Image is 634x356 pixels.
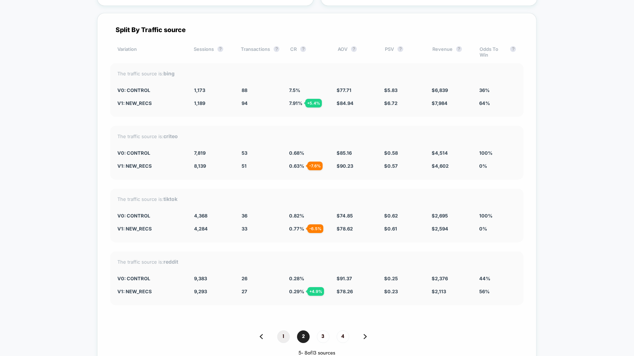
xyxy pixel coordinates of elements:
div: v1: new_recs [117,163,184,169]
div: The traffic source is: [117,259,516,265]
button: ? [217,46,223,52]
span: 94 [242,100,248,106]
span: 1,189 [194,100,205,106]
span: $ 74.85 [337,213,353,219]
button: ? [300,46,306,52]
span: 0.29 % [289,289,304,294]
span: 0.28 % [289,276,304,281]
span: $ 0.62 [384,213,398,219]
span: 4,284 [194,226,208,232]
div: - 6.5 % [307,224,323,233]
span: $ 5.83 [384,87,397,93]
div: PSV [385,46,421,58]
span: 7.5 % [289,87,300,93]
span: $ 4,602 [432,163,449,169]
span: 0.82 % [289,213,304,219]
span: $ 0.25 [384,276,398,281]
strong: reddit [163,259,178,265]
span: 1 [277,330,290,343]
span: $ 77.71 [337,87,351,93]
strong: bing [163,70,175,76]
button: ? [397,46,403,52]
span: 36 [242,213,247,219]
span: $ 90.23 [337,163,353,169]
div: Split By Traffic source [110,26,523,34]
span: $ 6.72 [384,100,397,106]
span: $ 2,113 [432,289,446,294]
span: 3 [317,330,329,343]
span: 0.68 % [289,150,304,156]
div: Odds To Win [480,46,516,58]
strong: tiktok [163,196,177,202]
div: Transactions [241,46,279,58]
span: 8,139 [194,163,206,169]
span: 9,293 [194,289,207,294]
div: v0: Control [117,87,184,93]
span: $ 85.16 [337,150,352,156]
span: $ 6,839 [432,87,448,93]
button: ? [274,46,279,52]
span: $ 0.61 [384,226,397,232]
span: 88 [242,87,247,93]
span: $ 0.58 [384,150,398,156]
span: $ 0.23 [384,289,398,294]
div: 0% [479,226,516,232]
button: ? [351,46,357,52]
div: The traffic source is: [117,70,516,76]
div: + 5.4 % [305,99,322,107]
div: 100% [479,213,516,219]
span: $ 78.62 [337,226,353,232]
div: 100% [479,150,516,156]
img: pagination forward [364,334,367,339]
span: $ 91.37 [337,276,352,281]
span: $ 2,376 [432,276,448,281]
button: ? [510,46,516,52]
span: 51 [242,163,247,169]
div: v0: Control [117,213,184,219]
div: 0% [479,163,516,169]
span: 2 [297,330,310,343]
span: $ 0.57 [384,163,398,169]
div: 64% [479,100,516,106]
div: Revenue [432,46,469,58]
span: $ 2,594 [432,226,448,232]
span: 27 [242,289,247,294]
div: CR [290,46,327,58]
span: 9,383 [194,276,207,281]
span: 0.63 % [289,163,304,169]
div: v0: Control [117,150,184,156]
span: $ 2,695 [432,213,448,219]
span: $ 4,514 [432,150,448,156]
strong: criteo [163,133,178,139]
button: ? [456,46,462,52]
div: v0: Control [117,276,184,281]
span: $ 84.94 [337,100,354,106]
div: 36% [479,87,516,93]
div: + 4.9 % [307,287,324,296]
div: The traffic source is: [117,133,516,139]
span: 7.91 % [289,100,302,106]
span: $ 7,984 [432,100,448,106]
span: 7,819 [194,150,206,156]
span: 33 [242,226,247,232]
div: v1: new_recs [117,100,184,106]
img: pagination back [260,334,263,339]
span: 53 [242,150,247,156]
span: 26 [242,276,247,281]
span: 1,173 [194,87,205,93]
span: 4 [337,330,349,343]
div: Variation [117,46,183,58]
div: AOV [338,46,374,58]
div: 56% [479,289,516,294]
div: Sessions [194,46,230,58]
div: - 7.6 % [307,162,323,170]
div: 44% [479,276,516,281]
div: v1: new_recs [117,226,184,232]
span: 4,368 [194,213,207,219]
span: $ 78.26 [337,289,353,294]
span: 0.77 % [289,226,304,232]
div: The traffic source is: [117,196,516,202]
div: v1: new_recs [117,289,184,294]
